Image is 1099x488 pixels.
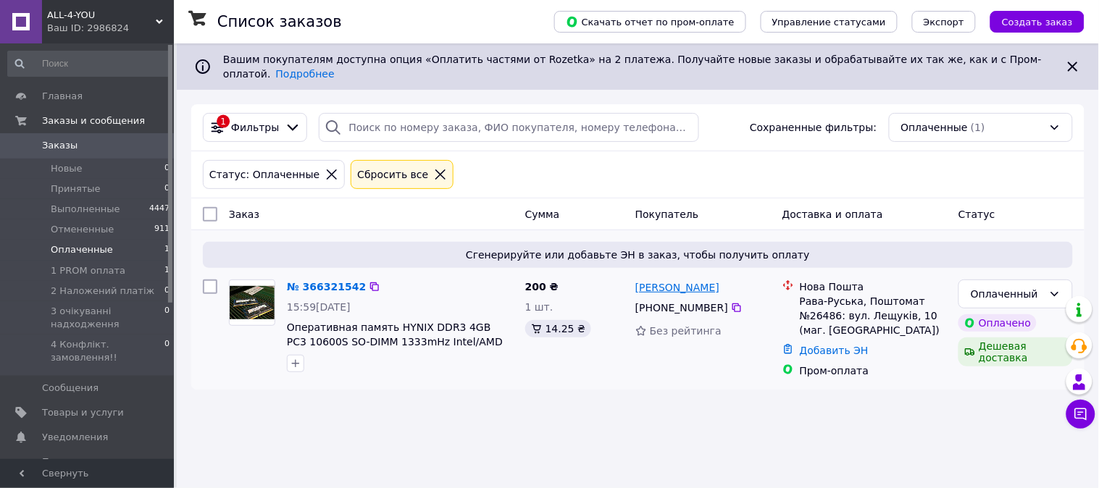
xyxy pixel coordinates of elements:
[635,209,699,220] span: Покупатель
[230,286,275,320] img: Фото товару
[223,54,1042,80] span: Вашим покупателям доступна опция «Оплатить частями от Rozetka» на 2 платежа. Получайте новые зака...
[525,209,560,220] span: Сумма
[47,9,156,22] span: ALL-4-YOU
[51,338,164,364] span: 4 Конфлікт. замовлення!!
[42,406,124,419] span: Товары и услуги
[164,162,170,175] span: 0
[51,285,154,298] span: 2 Наложений платіж
[164,285,170,298] span: 0
[164,182,170,195] span: 0
[42,90,83,103] span: Главная
[958,314,1037,332] div: Оплачено
[800,279,947,294] div: Нова Пошта
[287,321,503,348] a: Оперативная память HYNIX DDR3 4GB PC3 10600S SO-DIMM 1333mHz Intel/AMD
[901,120,969,135] span: Оплаченные
[51,162,83,175] span: Новые
[42,139,78,152] span: Заказы
[750,120,877,135] span: Сохраненные фильтры:
[51,223,114,236] span: Отмененные
[164,305,170,331] span: 0
[287,281,366,293] a: № 366321542
[51,203,120,216] span: Выполненные
[319,113,699,142] input: Поиск по номеру заказа, ФИО покупателя, номеру телефона, Email, номеру накладной
[7,51,171,77] input: Поиск
[229,209,259,220] span: Заказ
[525,301,553,313] span: 1 шт.
[164,243,170,256] span: 1
[924,17,964,28] span: Экспорт
[800,345,869,356] a: Добавить ЭН
[47,22,174,35] div: Ваш ID: 2986824
[51,264,125,277] span: 1 PROM оплата
[164,264,170,277] span: 1
[51,243,113,256] span: Оплаченные
[42,455,134,481] span: Показатели работы компании
[149,203,170,216] span: 4447
[958,337,1073,366] div: Дешевая доставка
[782,209,883,220] span: Доставка и оплата
[912,11,976,33] button: Экспорт
[976,15,1085,27] a: Создать заказ
[566,15,735,28] span: Скачать отчет по пром-оплате
[525,320,591,337] div: 14.25 ₴
[632,298,731,318] div: [PHONE_NUMBER]
[971,122,985,133] span: (1)
[276,68,335,80] a: Подробнее
[287,301,351,313] span: 15:59[DATE]
[800,363,947,378] div: Пром-оплата
[800,294,947,337] div: Рава-Руська, Поштомат №26486: вул. Лещуків, 10 (маг. [GEOGRAPHIC_DATA])
[525,281,559,293] span: 200 ₴
[42,114,145,127] span: Заказы и сообщения
[354,167,431,182] div: Сбросить все
[231,120,279,135] span: Фильтры
[229,279,275,326] a: Фото товару
[217,13,342,30] h1: Список заказов
[554,11,746,33] button: Скачать отчет по пром-оплате
[635,280,719,295] a: [PERSON_NAME]
[51,182,101,195] span: Принятые
[154,223,170,236] span: 911
[42,382,99,395] span: Сообщения
[164,338,170,364] span: 0
[990,11,1085,33] button: Создать заказ
[51,305,164,331] span: 3 очікуванні надходження
[42,431,108,444] span: Уведомления
[1066,400,1095,429] button: Чат с покупателем
[971,286,1043,302] div: Оплаченный
[206,167,322,182] div: Статус: Оплаченные
[958,209,995,220] span: Статус
[650,325,722,337] span: Без рейтинга
[761,11,898,33] button: Управление статусами
[1002,17,1073,28] span: Создать заказ
[772,17,886,28] span: Управление статусами
[209,248,1067,262] span: Сгенерируйте или добавьте ЭН в заказ, чтобы получить оплату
